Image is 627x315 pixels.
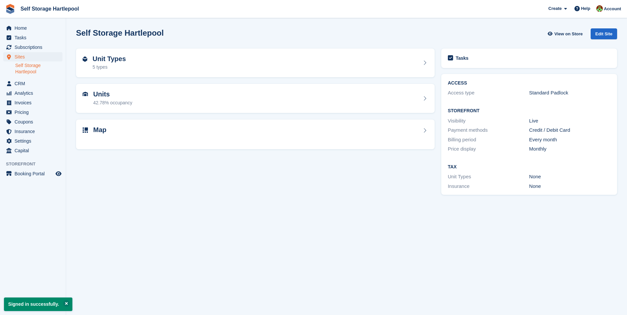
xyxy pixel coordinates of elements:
[76,28,164,37] h2: Self Storage Hartlepool
[15,88,54,98] span: Analytics
[3,146,62,155] a: menu
[448,89,529,97] div: Access type
[83,56,87,62] img: unit-type-icn-2b2737a686de81e16bb02015468b77c625bbabd49415b5ef34ead5e3b44a266d.svg
[3,117,62,126] a: menu
[5,4,15,14] img: stora-icon-8386f47178a22dfd0bd8f6a31ec36ba5ce8667c1dd55bd0f319d3a0aa187defe.svg
[529,145,610,153] div: Monthly
[15,52,54,61] span: Sites
[554,31,583,37] span: View on Store
[76,120,435,150] a: Map
[448,164,610,170] h2: Tax
[448,183,529,190] div: Insurance
[76,84,435,113] a: Units 42.78% occupancy
[15,33,54,42] span: Tasks
[15,79,54,88] span: CRM
[93,64,126,71] div: 5 types
[83,92,88,96] img: unit-icn-7be61d7bf1b0ce9d3e12c5938cc71ed9869f7b940bace4675aadf7bd6d80202e.svg
[529,117,610,125] div: Live
[15,169,54,178] span: Booking Portal
[529,183,610,190] div: None
[3,136,62,146] a: menu
[3,79,62,88] a: menu
[529,89,610,97] div: Standard Padlock
[3,88,62,98] a: menu
[18,3,82,14] a: Self Storage Hartlepool
[548,5,562,12] span: Create
[3,169,62,178] a: menu
[448,145,529,153] div: Price display
[15,98,54,107] span: Invoices
[15,136,54,146] span: Settings
[3,23,62,33] a: menu
[448,81,610,86] h2: ACCESS
[448,108,610,114] h2: Storefront
[55,170,62,178] a: Preview store
[547,28,585,39] a: View on Store
[93,55,126,63] h2: Unit Types
[6,161,66,167] span: Storefront
[529,173,610,181] div: None
[15,146,54,155] span: Capital
[83,127,88,133] img: map-icn-33ee37083ee616e46c38cad1a60f524a97daa1e2b2c8c0bc3eb3415660979fc1.svg
[581,5,590,12] span: Help
[15,23,54,33] span: Home
[3,43,62,52] a: menu
[15,117,54,126] span: Coupons
[456,55,469,61] h2: Tasks
[3,33,62,42] a: menu
[448,126,529,134] div: Payment methods
[448,117,529,125] div: Visibility
[596,5,603,12] img: Woods Removals
[591,28,617,42] a: Edit Site
[3,98,62,107] a: menu
[15,127,54,136] span: Insurance
[448,136,529,144] div: Billing period
[3,127,62,136] a: menu
[76,49,435,78] a: Unit Types 5 types
[3,108,62,117] a: menu
[15,108,54,117] span: Pricing
[604,6,621,12] span: Account
[3,52,62,61] a: menu
[93,126,106,134] h2: Map
[591,28,617,39] div: Edit Site
[15,43,54,52] span: Subscriptions
[15,62,62,75] a: Self Storage Hartlepool
[93,99,132,106] div: 42.78% occupancy
[93,90,132,98] h2: Units
[448,173,529,181] div: Unit Types
[529,136,610,144] div: Every month
[529,126,610,134] div: Credit / Debit Card
[4,297,72,311] p: Signed in successfully.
